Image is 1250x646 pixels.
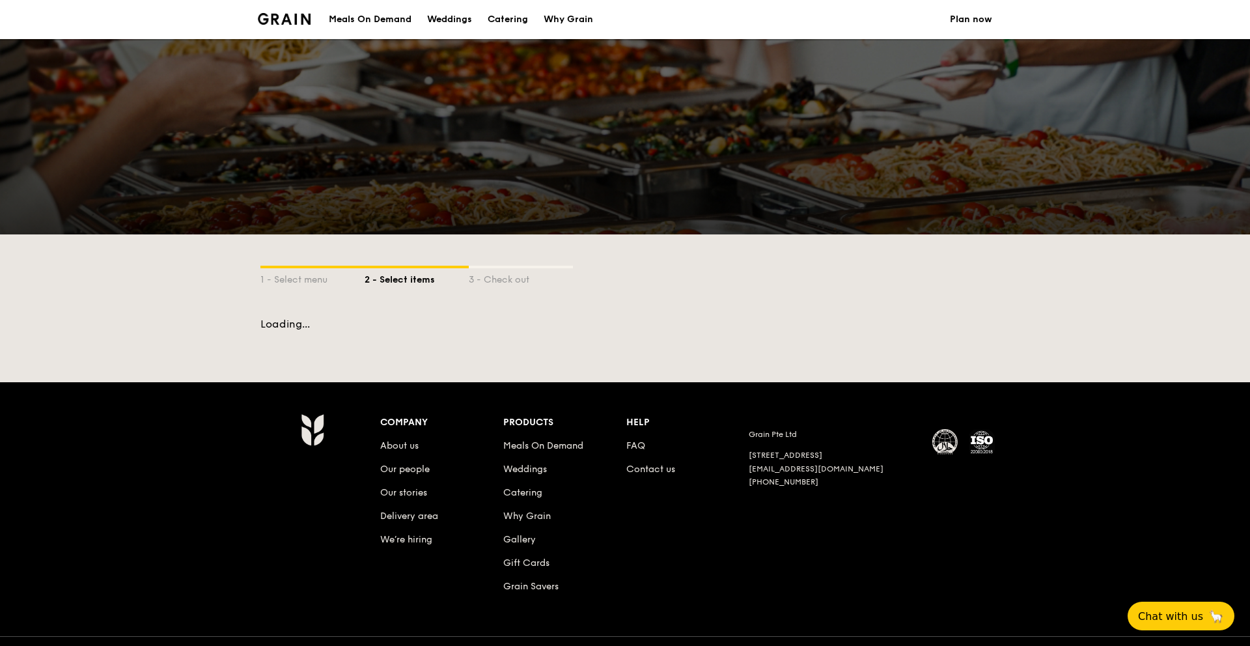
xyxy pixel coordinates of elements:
[380,464,430,475] a: Our people
[932,429,958,455] img: MUIS Halal Certified
[503,440,583,451] a: Meals On Demand
[503,511,551,522] a: Why Grain
[749,477,818,486] a: [PHONE_NUMBER]
[749,429,917,440] div: Grain Pte Ltd
[258,13,311,25] img: Grain
[260,268,365,287] div: 1 - Select menu
[503,557,549,569] a: Gift Cards
[260,318,990,330] div: Loading...
[1208,609,1224,624] span: 🦙
[749,450,917,461] div: [STREET_ADDRESS]
[1138,610,1203,623] span: Chat with us
[380,487,427,498] a: Our stories
[503,414,626,432] div: Products
[626,440,645,451] a: FAQ
[749,464,883,473] a: [EMAIL_ADDRESS][DOMAIN_NAME]
[380,414,503,432] div: Company
[469,268,573,287] div: 3 - Check out
[503,581,559,592] a: Grain Savers
[503,464,547,475] a: Weddings
[503,534,536,545] a: Gallery
[626,464,675,475] a: Contact us
[1128,602,1234,630] button: Chat with us🦙
[969,429,995,455] img: ISO Certified
[503,487,542,498] a: Catering
[380,440,419,451] a: About us
[301,414,324,446] img: AYc88T3wAAAABJRU5ErkJggg==
[626,414,749,432] div: Help
[365,268,469,287] div: 2 - Select items
[258,13,311,25] a: Logotype
[380,511,438,522] a: Delivery area
[380,534,432,545] a: We’re hiring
